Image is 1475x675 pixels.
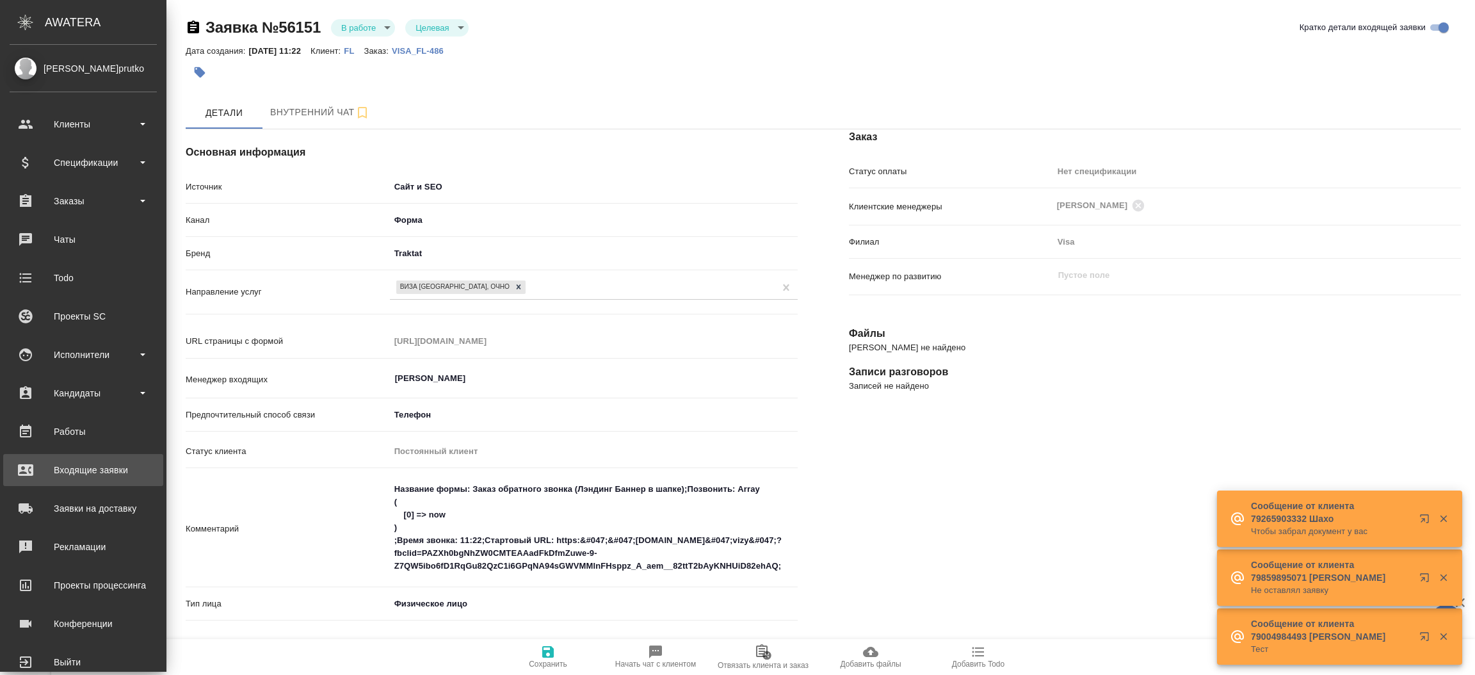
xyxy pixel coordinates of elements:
[186,247,390,260] p: Бренд
[186,409,390,421] p: Предпочтительный способ связи
[494,639,602,675] button: Сохранить
[310,46,344,56] p: Клиент:
[3,224,163,256] a: Чаты
[3,608,163,640] a: Конференции
[1412,565,1442,596] button: Открыть в новой вкладке
[390,478,798,577] textarea: Название формы: Заказ обратного звонка (Лэндинг Баннер в шапке);Позвонить: Array ( [0] => now ) ;...
[10,422,157,441] div: Работы
[186,214,390,227] p: Канал
[405,19,468,37] div: В работе
[331,19,395,37] div: В работе
[3,569,163,601] a: Проекты процессинга
[10,230,157,249] div: Чаты
[10,153,157,172] div: Спецификации
[186,181,390,193] p: Источник
[344,46,364,56] p: FL
[392,46,453,56] p: VISA_FL-486
[849,129,1461,145] h4: Заказ
[529,660,567,669] span: Сохранить
[186,445,390,458] p: Статус клиента
[10,345,157,364] div: Исполнители
[849,200,1053,213] p: Клиентские менеджеры
[952,660,1004,669] span: Добавить Todo
[186,145,798,160] h4: Основная информация
[1251,525,1411,538] p: Чтобы забрал документ у вас
[390,404,798,426] div: Телефон
[186,598,390,610] p: Тип лица
[10,614,157,633] div: Конференции
[355,105,370,120] svg: Подписаться
[1053,231,1461,253] div: Visa
[849,364,1461,380] h4: Записи разговоров
[186,373,390,386] p: Менеджер входящих
[791,377,793,380] button: Open
[248,46,310,56] p: [DATE] 11:22
[1430,572,1456,583] button: Закрыть
[390,441,798,462] div: Постоянный клиент
[390,332,798,350] input: Пустое поле
[186,20,201,35] button: Скопировать ссылку
[344,45,364,56] a: FL
[1412,506,1442,537] button: Открыть в новой вкладке
[390,176,798,198] div: Сайт и SEO
[10,268,157,288] div: Todo
[390,209,798,231] div: Форма
[390,243,798,264] div: Traktat
[615,660,696,669] span: Начать чат с клиентом
[1057,268,1431,283] input: Пустое поле
[3,416,163,448] a: Работы
[186,523,390,535] p: Комментарий
[1251,643,1411,656] p: Тест
[1251,584,1411,597] p: Не оставлял заявку
[849,380,1461,393] p: Записей не найдено
[817,639,924,675] button: Добавить файлы
[10,307,157,326] div: Проекты SC
[10,115,157,134] div: Клиенты
[1430,513,1456,525] button: Закрыть
[10,191,157,211] div: Заказы
[10,653,157,672] div: Выйти
[10,499,157,518] div: Заявки на доставку
[709,639,817,675] button: Отвязать клиента и заказ
[849,165,1053,178] p: Статус оплаты
[186,58,214,86] button: Добавить тэг
[186,286,390,298] p: Направление услуг
[10,61,157,76] div: [PERSON_NAME]prutko
[602,639,709,675] button: Начать чат с клиентом
[270,104,370,120] span: Внутренний чат
[3,531,163,563] a: Рекламации
[1251,500,1411,525] p: Сообщение от клиента 79265903332 Шахо
[849,236,1053,248] p: Филиал
[718,661,809,670] span: Отвязать клиента и заказ
[849,326,1461,341] h4: Файлы
[392,45,453,56] a: VISA_FL-486
[1251,558,1411,584] p: Сообщение от клиента 79859895071 [PERSON_NAME]
[206,19,321,36] a: Заявка №56151
[840,660,901,669] span: Добавить файлы
[186,335,390,348] p: URL страницы с формой
[10,537,157,557] div: Рекламации
[1430,631,1456,642] button: Закрыть
[10,460,157,480] div: Входящие заявки
[10,384,157,403] div: Кандидаты
[3,492,163,525] a: Заявки на доставку
[3,454,163,486] a: Входящие заявки
[1053,161,1461,183] div: Нет спецификации
[186,46,248,56] p: Дата создания:
[1251,617,1411,643] p: Сообщение от клиента 79004984493 [PERSON_NAME]
[364,46,391,56] p: Заказ:
[3,300,163,332] a: Проекты SC
[390,593,662,615] div: Физическое лицо
[193,105,255,121] span: Детали
[1300,21,1426,34] span: Кратко детали входящей заявки
[396,281,512,294] div: Виза [GEOGRAPHIC_DATA], очно
[849,341,1461,354] p: [PERSON_NAME] не найдено
[1412,624,1442,655] button: Открыть в новой вкладке
[924,639,1032,675] button: Добавить Todo
[45,10,166,35] div: AWATERA
[3,262,163,294] a: Todo
[412,22,453,33] button: Целевая
[337,22,380,33] button: В работе
[10,576,157,595] div: Проекты процессинга
[849,270,1053,283] p: Менеджер по развитию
